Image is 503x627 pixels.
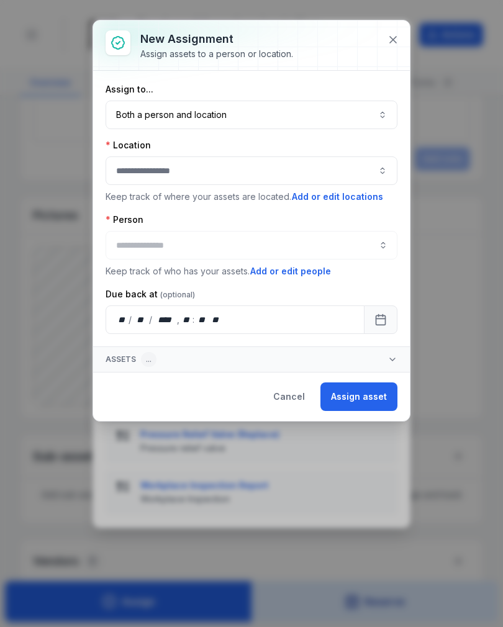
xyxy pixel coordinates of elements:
p: Keep track of who has your assets. [106,264,397,278]
button: Add or edit locations [291,190,384,204]
button: Calendar [364,305,397,334]
div: month, [133,313,150,326]
label: Person [106,214,143,226]
button: Cancel [263,382,315,411]
button: Assign asset [320,382,397,411]
h3: New assignment [140,30,293,48]
label: Assign to... [106,83,153,96]
div: hour, [181,313,193,326]
div: , [177,313,181,326]
button: Add or edit people [250,264,332,278]
p: Keep track of where your assets are located. [106,190,397,204]
div: am/pm, [209,313,223,326]
label: Due back at [106,288,195,300]
div: Assign assets to a person or location. [140,48,293,60]
span: Assets [106,352,156,367]
div: ... [141,352,156,367]
div: : [193,313,196,326]
div: year, [153,313,176,326]
button: Assets... [93,347,410,372]
div: minute, [196,313,208,326]
label: Location [106,139,151,151]
button: Both a person and location [106,101,397,129]
div: day, [116,313,129,326]
div: / [129,313,133,326]
div: / [149,313,153,326]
